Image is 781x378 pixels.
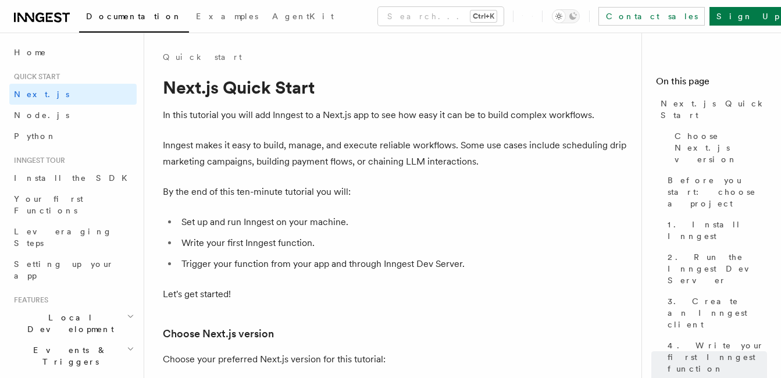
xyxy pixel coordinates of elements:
[9,188,137,221] a: Your first Functions
[14,90,69,99] span: Next.js
[668,219,767,242] span: 1. Install Inngest
[9,105,137,126] a: Node.js
[265,3,341,31] a: AgentKit
[9,312,127,335] span: Local Development
[189,3,265,31] a: Examples
[163,107,628,123] p: In this tutorial you will add Inngest to a Next.js app to see how easy it can be to build complex...
[668,295,767,330] span: 3. Create an Inngest client
[598,7,705,26] a: Contact sales
[9,340,137,372] button: Events & Triggers
[14,131,56,141] span: Python
[552,9,580,23] button: Toggle dark mode
[9,307,137,340] button: Local Development
[663,214,767,247] a: 1. Install Inngest
[675,130,767,165] span: Choose Next.js version
[9,156,65,165] span: Inngest tour
[663,291,767,335] a: 3. Create an Inngest client
[9,221,137,254] a: Leveraging Steps
[163,51,242,63] a: Quick start
[9,72,60,81] span: Quick start
[661,98,767,121] span: Next.js Quick Start
[9,295,48,305] span: Features
[9,42,137,63] a: Home
[163,77,628,98] h1: Next.js Quick Start
[163,286,628,302] p: Let's get started!
[9,126,137,147] a: Python
[14,110,69,120] span: Node.js
[668,174,767,209] span: Before you start: choose a project
[9,254,137,286] a: Setting up your app
[272,12,334,21] span: AgentKit
[378,7,504,26] button: Search...Ctrl+K
[86,12,182,21] span: Documentation
[14,173,134,183] span: Install the SDK
[663,247,767,291] a: 2. Run the Inngest Dev Server
[9,167,137,188] a: Install the SDK
[14,194,83,215] span: Your first Functions
[163,326,274,342] a: Choose Next.js version
[470,10,497,22] kbd: Ctrl+K
[656,93,767,126] a: Next.js Quick Start
[9,344,127,368] span: Events & Triggers
[670,126,767,170] a: Choose Next.js version
[14,227,112,248] span: Leveraging Steps
[79,3,189,33] a: Documentation
[163,351,628,368] p: Choose your preferred Next.js version for this tutorial:
[178,235,628,251] li: Write your first Inngest function.
[668,251,767,286] span: 2. Run the Inngest Dev Server
[663,170,767,214] a: Before you start: choose a project
[196,12,258,21] span: Examples
[14,47,47,58] span: Home
[178,214,628,230] li: Set up and run Inngest on your machine.
[14,259,114,280] span: Setting up your app
[9,84,137,105] a: Next.js
[163,137,628,170] p: Inngest makes it easy to build, manage, and execute reliable workflows. Some use cases include sc...
[178,256,628,272] li: Trigger your function from your app and through Inngest Dev Server.
[668,340,767,375] span: 4. Write your first Inngest function
[163,184,628,200] p: By the end of this ten-minute tutorial you will:
[656,74,767,93] h4: On this page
